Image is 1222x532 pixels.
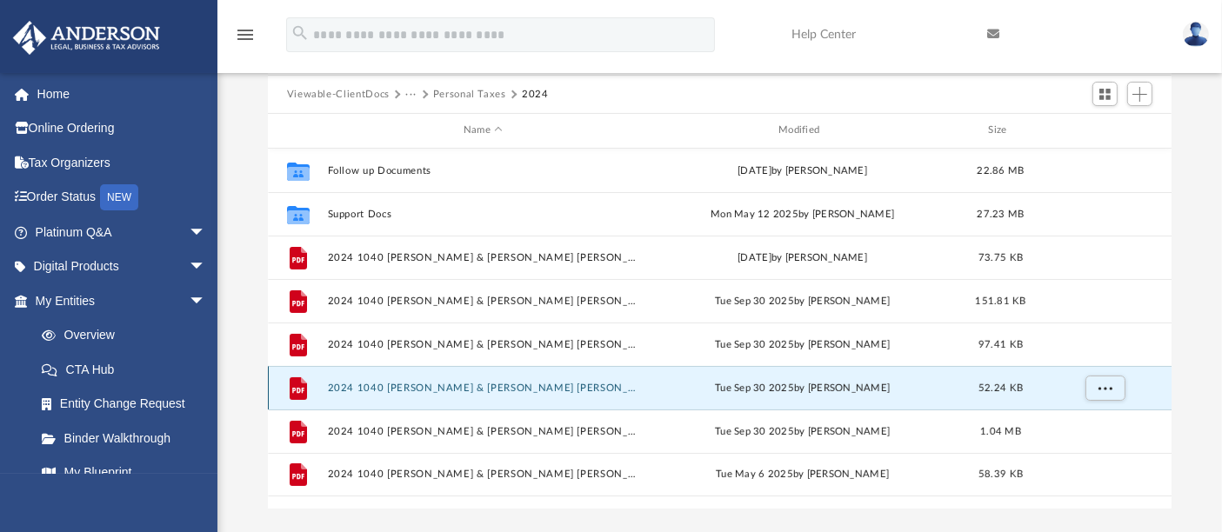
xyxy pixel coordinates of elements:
[646,467,958,482] div: Tue May 6 2025 by [PERSON_NAME]
[1183,22,1209,47] img: User Pic
[327,339,638,350] button: 2024 1040 [PERSON_NAME] & [PERSON_NAME] [PERSON_NAME] - Filing Instructions.pdf
[235,33,256,45] a: menu
[12,283,232,318] a: My Entitiesarrow_drop_down
[235,24,256,45] i: menu
[980,426,1021,436] span: 1.04 MB
[327,469,638,480] button: 2024 1040 [PERSON_NAME] & [PERSON_NAME] [PERSON_NAME]-EXT.pdf
[327,426,638,437] button: 2024 1040 [PERSON_NAME] & [PERSON_NAME] [PERSON_NAME] - Review Copy.pdf
[405,87,417,103] button: ···
[646,380,958,396] div: Tue Sep 30 2025 by [PERSON_NAME]
[978,382,1023,392] span: 52.24 KB
[24,318,232,353] a: Overview
[327,209,638,220] button: Support Docs
[189,249,224,285] span: arrow_drop_down
[965,123,1035,138] div: Size
[189,283,224,319] span: arrow_drop_down
[646,123,958,138] div: Modified
[978,469,1023,479] span: 58.39 KB
[327,165,638,176] button: Follow up Documents
[433,87,506,103] button: Personal Taxes
[268,149,1172,509] div: grid
[189,215,224,250] span: arrow_drop_down
[326,123,638,138] div: Name
[24,456,224,490] a: My Blueprint
[276,123,319,138] div: id
[327,296,638,307] button: 2024 1040 [PERSON_NAME] & [PERSON_NAME] [PERSON_NAME] - e-file authorization - please sign.pdf
[1085,375,1125,401] button: More options
[1043,123,1165,138] div: id
[12,215,232,249] a: Platinum Q&Aarrow_drop_down
[646,293,958,309] div: Tue Sep 30 2025 by [PERSON_NAME]
[12,249,232,284] a: Digital Productsarrow_drop_down
[12,180,232,216] a: Order StatusNEW
[978,252,1023,262] span: 73.75 KB
[1092,82,1118,106] button: Switch to Grid View
[287,87,390,103] button: Viewable-ClientDocs
[646,249,958,265] div: [DATE] by [PERSON_NAME]
[8,21,165,55] img: Anderson Advisors Platinum Portal
[24,387,232,422] a: Entity Change Request
[100,184,138,210] div: NEW
[978,339,1023,349] span: 97.41 KB
[12,76,232,111] a: Home
[646,336,958,352] div: Tue Sep 30 2025 by [PERSON_NAME]
[327,382,638,394] button: 2024 1040 [PERSON_NAME] & [PERSON_NAME] [PERSON_NAME] - NJ Form 1040NR-V Payment Voucher.pdf
[290,23,310,43] i: search
[12,111,232,146] a: Online Ordering
[975,296,1025,305] span: 151.81 KB
[646,206,958,222] div: Mon May 12 2025 by [PERSON_NAME]
[646,163,958,178] div: [DATE] by [PERSON_NAME]
[1127,82,1153,106] button: Add
[24,421,232,456] a: Binder Walkthrough
[646,423,958,439] div: Tue Sep 30 2025 by [PERSON_NAME]
[24,352,232,387] a: CTA Hub
[977,165,1024,175] span: 22.86 MB
[12,145,232,180] a: Tax Organizers
[522,87,549,103] button: 2024
[327,252,638,263] button: 2024 1040 [PERSON_NAME] & [PERSON_NAME] [PERSON_NAME] - Extension Confirmation.pdf
[977,209,1024,218] span: 27.23 MB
